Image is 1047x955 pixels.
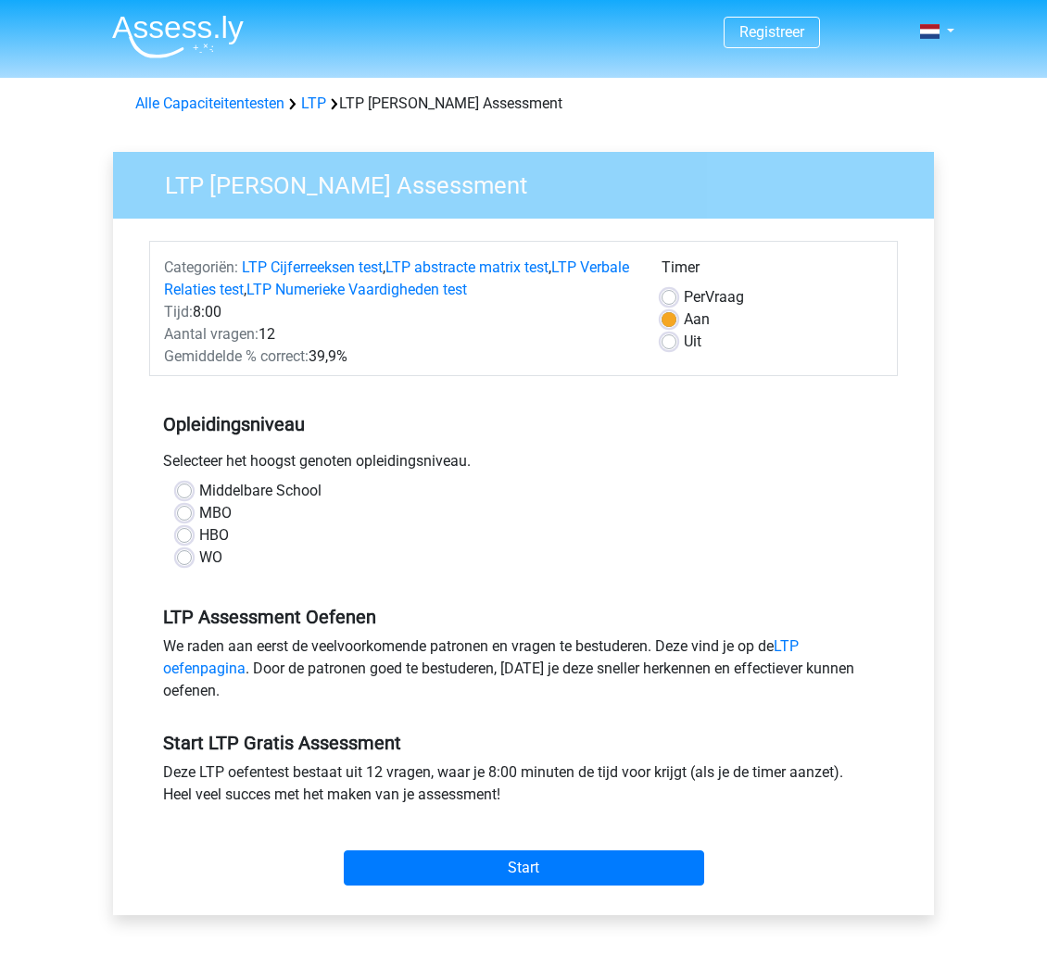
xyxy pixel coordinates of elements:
a: Alle Capaciteitentesten [135,94,284,112]
span: Tijd: [164,303,193,320]
div: LTP [PERSON_NAME] Assessment [128,93,919,115]
label: Uit [684,331,701,353]
div: , , , [150,257,648,301]
label: HBO [199,524,229,547]
span: Per [684,288,705,306]
h5: Start LTP Gratis Assessment [163,732,884,754]
div: 39,9% [150,346,648,368]
div: Selecteer het hoogst genoten opleidingsniveau. [149,450,898,480]
label: MBO [199,502,232,524]
label: Vraag [684,286,744,308]
div: Deze LTP oefentest bestaat uit 12 vragen, waar je 8:00 minuten de tijd voor krijgt (als je de tim... [149,761,898,813]
div: Timer [662,257,883,286]
a: LTP abstracte matrix test [385,258,549,276]
a: LTP Cijferreeksen test [242,258,383,276]
a: LTP [301,94,326,112]
img: Assessly [112,15,244,58]
label: Aan [684,308,710,331]
h5: Opleidingsniveau [163,406,884,443]
span: Categoriën: [164,258,238,276]
span: Aantal vragen: [164,325,259,343]
div: We raden aan eerst de veelvoorkomende patronen en vragen te bestuderen. Deze vind je op de . Door... [149,635,898,710]
input: Start [344,850,704,886]
div: 8:00 [150,301,648,323]
a: Registreer [739,23,804,41]
h5: LTP Assessment Oefenen [163,606,884,628]
label: WO [199,547,222,569]
a: LTP Numerieke Vaardigheden test [246,281,467,298]
label: Middelbare School [199,480,322,502]
div: 12 [150,323,648,346]
span: Gemiddelde % correct: [164,347,309,365]
h3: LTP [PERSON_NAME] Assessment [143,164,920,200]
